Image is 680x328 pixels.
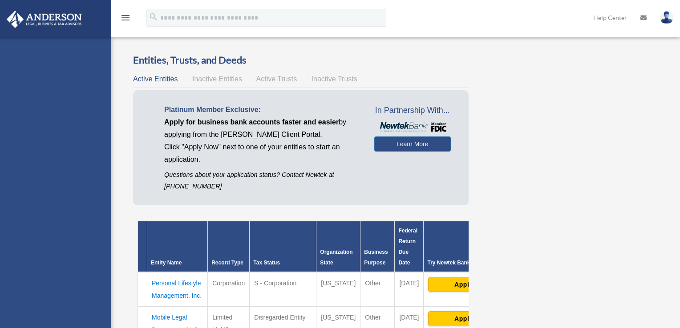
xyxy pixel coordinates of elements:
[164,169,361,192] p: Questions about your application status? Contact Newtek at [PHONE_NUMBER]
[164,141,361,166] p: Click "Apply Now" next to one of your entities to start an application.
[147,272,208,307] td: Personal Lifestyle Management, Inc.
[312,75,357,83] span: Inactive Trusts
[133,53,469,67] h3: Entities, Trusts, and Deeds
[316,221,360,272] th: Organization State
[395,272,424,307] td: [DATE]
[164,118,339,126] span: Apply for business bank accounts faster and easier
[660,11,673,24] img: User Pic
[250,221,316,272] th: Tax Status
[120,16,131,23] a: menu
[395,221,424,272] th: Federal Return Due Date
[360,221,395,272] th: Business Purpose
[316,272,360,307] td: [US_STATE]
[4,11,85,28] img: Anderson Advisors Platinum Portal
[374,136,451,152] a: Learn More
[256,75,297,83] span: Active Trusts
[164,116,361,141] p: by applying from the [PERSON_NAME] Client Portal.
[360,272,395,307] td: Other
[379,122,446,132] img: NewtekBankLogoSM.png
[164,104,361,116] p: Platinum Member Exclusive:
[428,277,515,292] button: Apply Now
[149,12,158,22] i: search
[208,272,250,307] td: Corporation
[192,75,242,83] span: Inactive Entities
[133,75,178,83] span: Active Entities
[208,221,250,272] th: Record Type
[427,257,516,268] div: Try Newtek Bank
[428,311,515,326] button: Apply Now
[147,221,208,272] th: Entity Name
[374,104,451,118] span: In Partnership With...
[120,12,131,23] i: menu
[250,272,316,307] td: S - Corporation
